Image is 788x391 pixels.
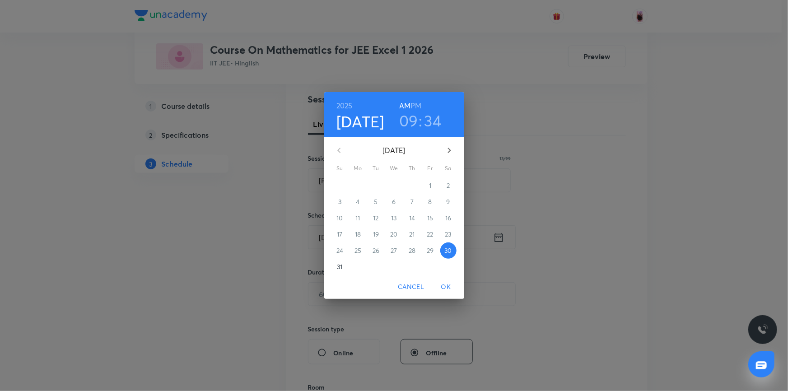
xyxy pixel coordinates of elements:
button: [DATE] [336,112,384,131]
button: 31 [332,259,348,275]
p: 30 [444,246,452,255]
p: 31 [337,262,342,271]
button: Cancel [394,279,428,295]
button: 34 [424,111,442,130]
button: 30 [440,242,457,259]
button: AM [399,99,410,112]
p: [DATE] [350,145,438,156]
span: Th [404,164,420,173]
button: 09 [399,111,418,130]
button: PM [410,99,421,112]
span: Sa [440,164,457,173]
span: Su [332,164,348,173]
h3: : [419,111,422,130]
span: Mo [350,164,366,173]
span: OK [435,281,457,293]
span: Cancel [398,281,424,293]
button: OK [432,279,461,295]
button: 2025 [336,99,353,112]
span: Tu [368,164,384,173]
span: We [386,164,402,173]
span: Fr [422,164,438,173]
